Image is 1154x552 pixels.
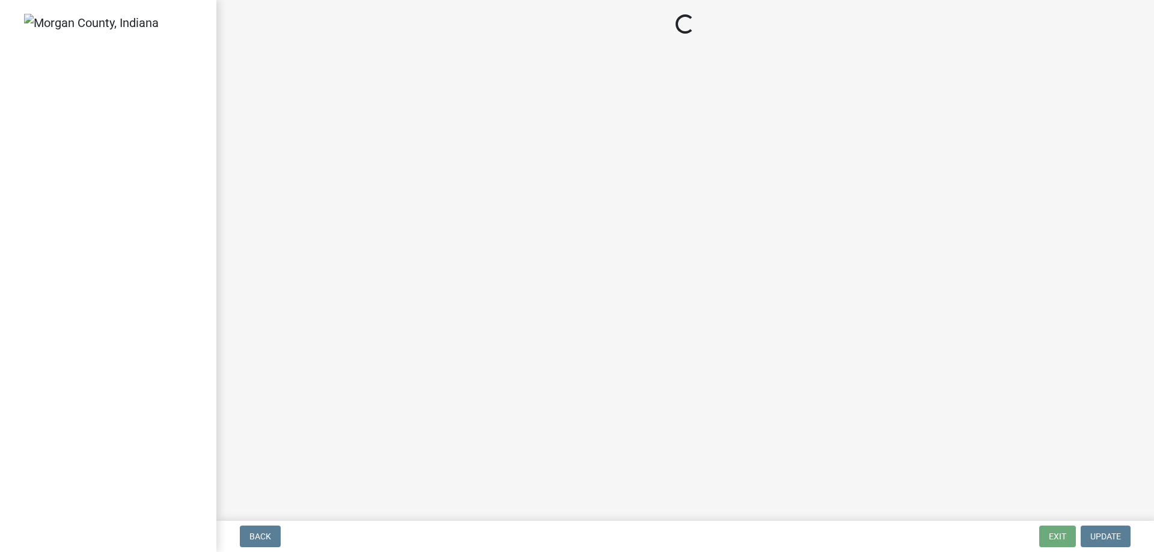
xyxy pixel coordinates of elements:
[240,526,281,547] button: Back
[1039,526,1076,547] button: Exit
[1090,532,1121,541] span: Update
[1081,526,1131,547] button: Update
[249,532,271,541] span: Back
[24,14,159,32] img: Morgan County, Indiana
